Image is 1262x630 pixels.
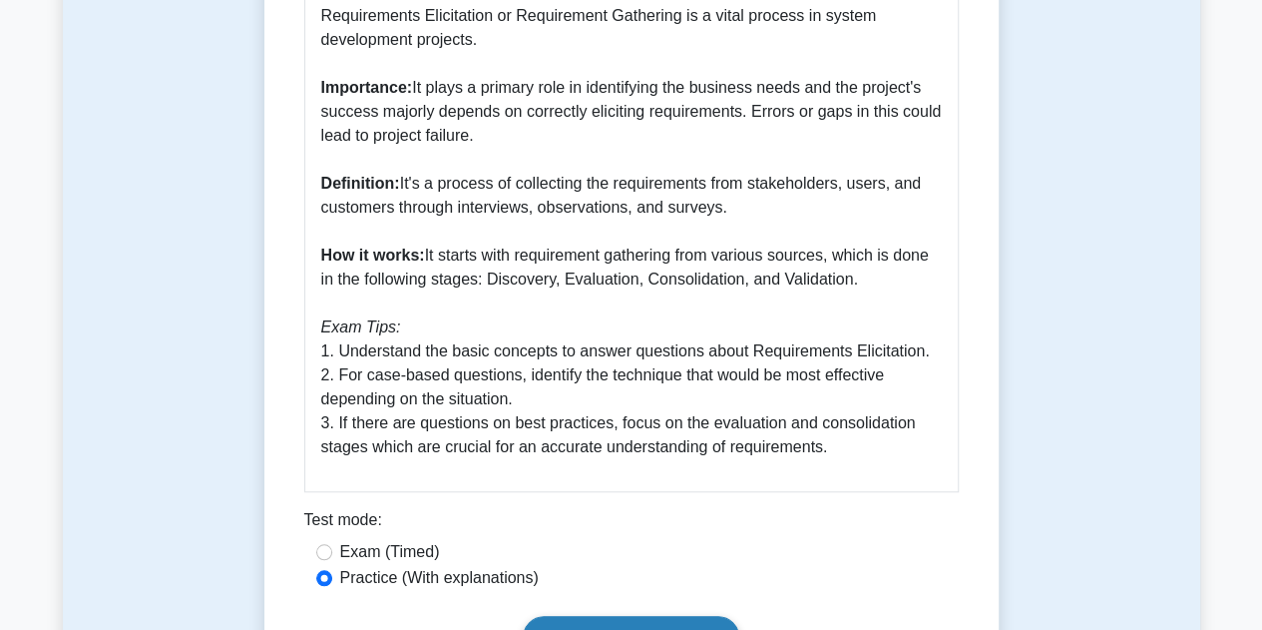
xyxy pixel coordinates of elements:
[321,318,401,335] i: Exam Tips:
[340,566,539,590] label: Practice (With explanations)
[321,247,425,264] b: How it works:
[321,175,400,192] b: Definition:
[304,508,959,540] div: Test mode:
[340,540,440,564] label: Exam (Timed)
[321,79,413,96] b: Importance:
[321,4,942,459] p: Requirements Elicitation or Requirement Gathering is a vital process in system development projec...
